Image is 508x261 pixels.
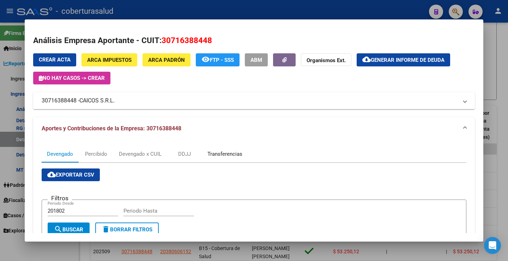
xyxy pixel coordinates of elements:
[162,36,212,45] span: 30716388448
[39,57,71,63] span: Crear Acta
[87,57,132,63] span: ARCA Impuestos
[85,150,107,158] div: Percibido
[196,53,240,66] button: FTP - SSS
[178,150,191,158] div: DDJJ
[42,96,458,105] mat-panel-title: 30716388448 -
[207,150,242,158] div: Transferencias
[33,117,475,140] mat-expansion-panel-header: Aportes y Contribuciones de la Empresa: 30716388448
[79,96,115,105] span: CAICOS S.R.L.
[33,53,76,66] button: Crear Acta
[54,226,83,233] span: Buscar
[39,75,105,81] span: No hay casos -> Crear
[250,57,262,63] span: ABM
[102,226,152,233] span: Borrar Filtros
[148,57,185,63] span: ARCA Padrón
[48,223,90,237] button: Buscar
[81,53,137,66] button: ARCA Impuestos
[42,125,181,132] span: Aportes y Contribuciones de la Empresa: 30716388448
[201,55,210,64] mat-icon: remove_red_eye
[357,53,450,66] button: Generar informe de deuda
[95,223,159,237] button: Borrar Filtros
[48,194,72,202] h3: Filtros
[47,150,73,158] div: Devengado
[42,168,100,181] button: Exportar CSV
[143,53,190,66] button: ARCA Padrón
[245,53,268,66] button: ABM
[119,150,162,158] div: Devengado x CUIL
[484,237,501,254] div: Open Intercom Messenger
[371,57,445,63] span: Generar informe de deuda
[307,57,346,64] strong: Organismos Ext.
[47,170,56,179] mat-icon: cloud_download
[102,225,110,233] mat-icon: delete
[33,72,110,84] button: No hay casos -> Crear
[301,53,351,66] button: Organismos Ext.
[47,172,94,178] span: Exportar CSV
[33,35,475,47] h2: Análisis Empresa Aportante - CUIT:
[33,92,475,109] mat-expansion-panel-header: 30716388448 -CAICOS S.R.L.
[362,55,371,64] mat-icon: cloud_download
[54,225,62,233] mat-icon: search
[210,57,234,63] span: FTP - SSS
